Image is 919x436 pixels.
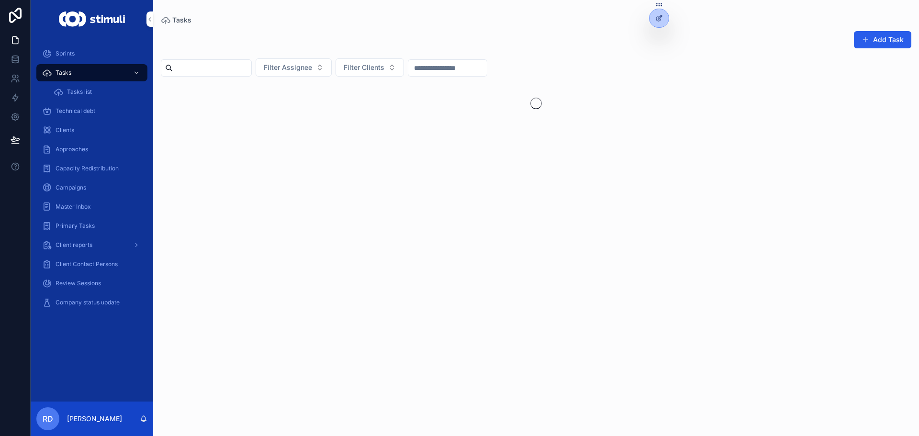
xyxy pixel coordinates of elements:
a: Tasks [36,64,147,81]
span: Review Sessions [56,279,101,287]
a: Sprints [36,45,147,62]
span: Master Inbox [56,203,91,211]
span: Tasks [172,15,191,25]
span: Tasks [56,69,71,77]
a: Review Sessions [36,275,147,292]
div: scrollable content [31,38,153,324]
a: Company status update [36,294,147,311]
span: Campaigns [56,184,86,191]
span: Primary Tasks [56,222,95,230]
a: Clients [36,122,147,139]
a: Technical debt [36,102,147,120]
span: Capacity Redistribution [56,165,119,172]
button: Select Button [336,58,404,77]
a: Campaigns [36,179,147,196]
a: Primary Tasks [36,217,147,235]
span: RD [43,413,53,425]
span: Filter Assignee [264,63,312,72]
span: Sprints [56,50,75,57]
a: Tasks list [48,83,147,101]
button: Add Task [854,31,911,48]
span: Technical debt [56,107,95,115]
span: Tasks list [67,88,92,96]
span: Client reports [56,241,92,249]
a: Capacity Redistribution [36,160,147,177]
p: [PERSON_NAME] [67,414,122,424]
a: Approaches [36,141,147,158]
a: Master Inbox [36,198,147,215]
span: Clients [56,126,74,134]
button: Select Button [256,58,332,77]
span: Approaches [56,145,88,153]
a: Tasks [161,15,191,25]
img: App logo [59,11,124,27]
a: Client Contact Persons [36,256,147,273]
span: Company status update [56,299,120,306]
span: Client Contact Persons [56,260,118,268]
a: Client reports [36,236,147,254]
span: Filter Clients [344,63,384,72]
